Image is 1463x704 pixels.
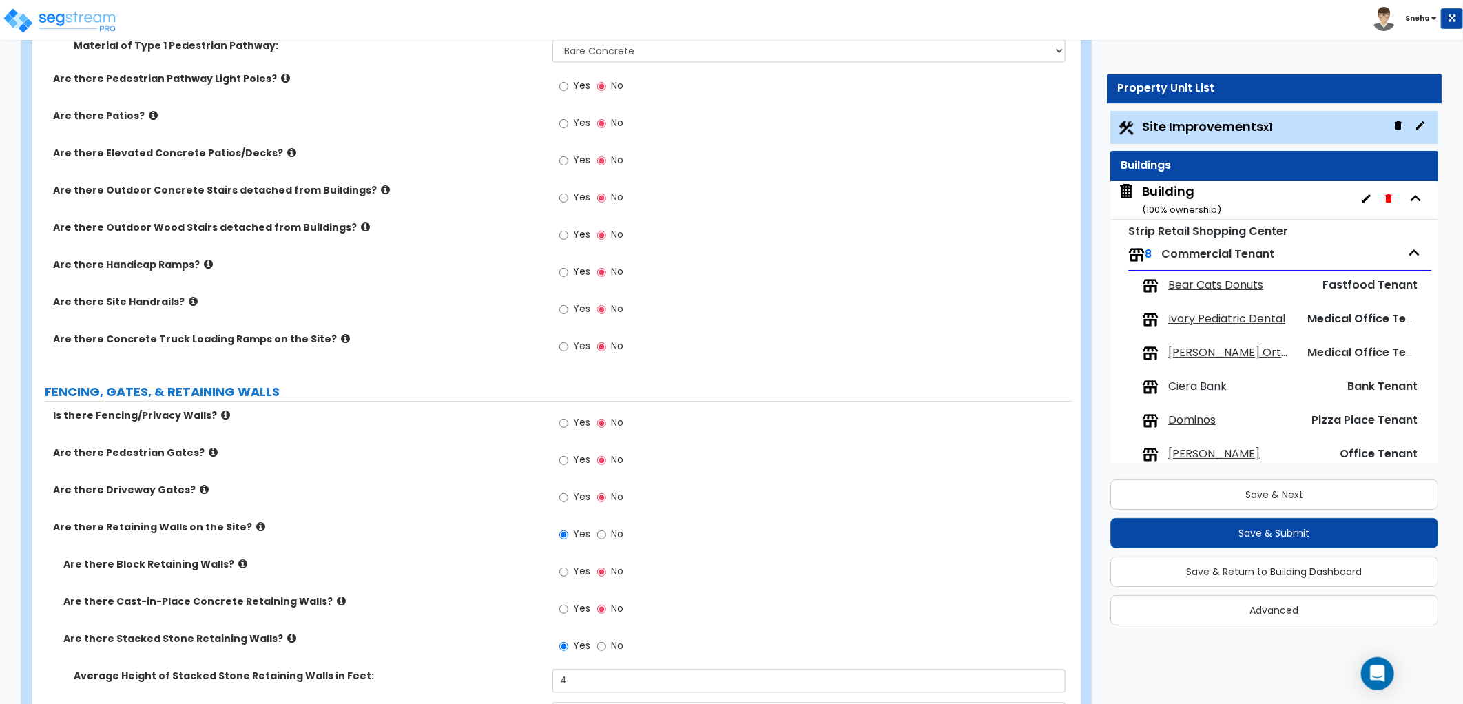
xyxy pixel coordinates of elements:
img: tenants.png [1142,446,1159,463]
i: click for more info! [281,73,290,83]
div: Buildings [1121,158,1428,174]
input: Yes [559,527,568,542]
span: No [611,190,623,204]
small: Strip Retail Shopping Center [1128,223,1288,239]
span: No [611,564,623,578]
label: Are there Driveway Gates? [53,483,542,497]
i: click for more info! [221,410,230,420]
span: Yes [573,453,590,466]
label: Are there Concrete Truck Loading Ramps on the Site? [53,332,542,346]
span: No [611,227,623,241]
img: tenants.png [1142,311,1159,328]
i: click for more info! [381,185,390,195]
input: No [597,190,606,205]
i: click for more info! [337,596,346,606]
label: Are there Retaining Walls on the Site? [53,520,542,534]
span: Yes [573,265,590,278]
span: Scott Mysers Orthodontics [1168,345,1294,361]
img: tenants.png [1142,413,1159,429]
i: click for more info! [204,259,213,269]
label: Are there Stacked Stone Retaining Walls? [63,632,542,645]
label: Is there Fencing/Privacy Walls? [53,408,542,422]
span: Ivory Pediatric Dental [1168,311,1285,327]
input: Yes [559,639,568,654]
input: No [597,227,606,242]
span: Bear Cats Donuts [1168,278,1263,293]
input: Yes [559,79,568,94]
label: Material of Type 1 Pedestrian Pathway: [74,39,542,52]
span: Yes [573,339,590,353]
span: No [611,302,623,315]
input: No [597,527,606,542]
span: Building [1117,183,1221,218]
span: No [611,339,623,353]
span: Yes [573,601,590,615]
img: tenants.png [1128,247,1145,263]
label: Are there Handicap Ramps? [53,258,542,271]
span: No [611,116,623,130]
span: No [611,153,623,167]
i: click for more info! [189,296,198,307]
span: No [611,601,623,615]
label: Are there Elevated Concrete Patios/Decks? [53,146,542,160]
span: Commercial Tenant [1161,246,1274,262]
span: Edward Jones [1168,446,1260,462]
span: No [611,265,623,278]
input: Yes [559,453,568,468]
input: No [597,302,606,317]
label: Average Height of Stacked Stone Retaining Walls in Feet: [74,669,542,683]
div: Open Intercom Messenger [1361,657,1394,690]
span: No [611,490,623,504]
span: Bank Tenant [1347,378,1418,394]
img: logo_pro_r.png [2,7,119,34]
label: Are there Cast-in-Place Concrete Retaining Walls? [63,594,542,608]
span: No [611,639,623,652]
input: No [597,564,606,579]
input: No [597,453,606,468]
label: Are there Pedestrian Gates? [53,446,542,459]
span: Ciera Bank [1168,379,1227,395]
span: Yes [573,153,590,167]
span: No [611,453,623,466]
img: avatar.png [1372,7,1396,31]
input: No [597,265,606,280]
img: tenants.png [1142,345,1159,362]
span: Yes [573,415,590,429]
i: click for more info! [287,633,296,643]
small: ( 100 % ownership) [1142,203,1221,216]
button: Save & Next [1110,479,1438,510]
button: Save & Return to Building Dashboard [1110,557,1438,587]
label: FENCING, GATES, & RETAINING WALLS [45,383,1072,401]
input: Yes [559,302,568,317]
span: Medical Office Tenant [1307,311,1432,327]
small: x1 [1263,120,1272,134]
input: No [597,639,606,654]
label: Are there Block Retaining Walls? [63,557,542,571]
span: No [611,79,623,92]
span: Yes [573,490,590,504]
i: click for more info! [287,147,296,158]
span: Yes [573,190,590,204]
span: Yes [573,79,590,92]
label: Are there Pedestrian Pathway Light Poles? [53,72,542,85]
input: Yes [559,490,568,505]
div: Building [1142,183,1221,218]
span: 8 [1145,246,1152,262]
div: Property Unit List [1117,81,1431,96]
span: Yes [573,564,590,578]
img: tenants.png [1142,278,1159,294]
span: Dominos [1168,413,1216,428]
i: click for more info! [149,110,158,121]
button: Save & Submit [1110,518,1438,548]
span: Pizza Place Tenant [1311,412,1418,428]
span: Yes [573,227,590,241]
input: No [597,415,606,431]
i: click for more info! [200,484,209,495]
span: Medical Office Tenant [1307,344,1432,360]
input: Yes [559,564,568,579]
span: Yes [573,116,590,130]
i: click for more info! [238,559,247,569]
input: No [597,490,606,505]
span: Yes [573,527,590,541]
span: Fastfood Tenant [1322,277,1418,293]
